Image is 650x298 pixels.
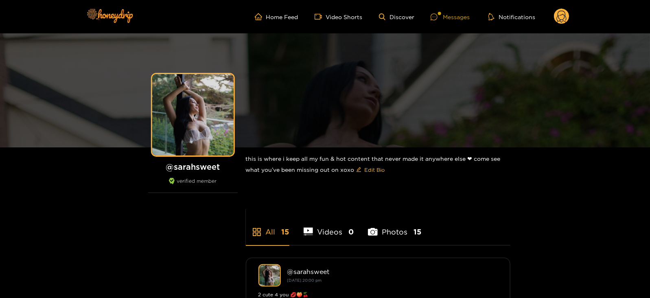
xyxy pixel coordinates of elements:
a: Video Shorts [315,13,363,20]
li: Photos [368,208,421,245]
div: verified member [148,178,238,193]
span: Edit Bio [365,166,385,174]
img: sarahsweet [258,264,281,287]
span: 0 [348,227,354,237]
li: Videos [304,208,354,245]
button: Notifications [486,13,538,21]
a: Home Feed [255,13,298,20]
div: @ sarahsweet [287,268,498,275]
button: editEdit Bio [355,163,387,176]
span: 15 [282,227,289,237]
span: video-camera [315,13,326,20]
div: this is where i keep all my fun & hot content that never made it anywhere else ❤︎︎ come see what ... [246,147,510,183]
span: appstore [252,227,262,237]
span: 15 [414,227,421,237]
span: edit [356,167,361,173]
h1: @ sarahsweet [148,162,238,172]
a: Discover [379,13,414,20]
div: Messages [431,12,470,22]
li: All [246,208,289,245]
small: [DATE] 20:00 pm [287,278,322,283]
span: home [255,13,266,20]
